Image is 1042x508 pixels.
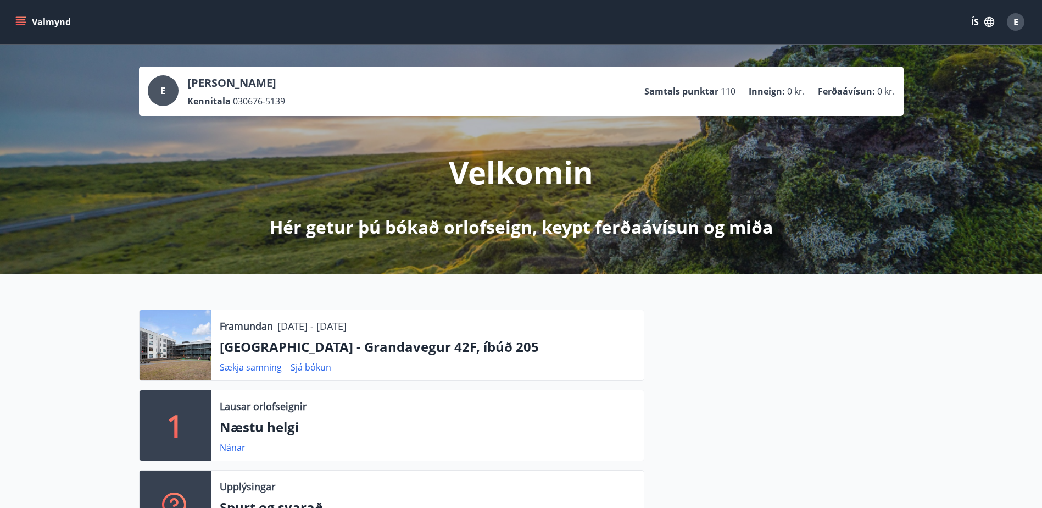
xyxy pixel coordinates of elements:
p: Lausar orlofseignir [220,399,307,413]
span: 110 [721,85,735,97]
p: Samtals punktar [644,85,718,97]
a: Sækja samning [220,361,282,373]
button: menu [13,12,75,32]
span: 0 kr. [877,85,895,97]
p: Næstu helgi [220,418,635,437]
p: [DATE] - [DATE] [277,319,347,333]
span: E [160,85,165,97]
span: 030676-5139 [233,95,285,107]
p: 1 [166,405,184,446]
p: Framundan [220,319,273,333]
span: E [1013,16,1018,28]
p: Kennitala [187,95,231,107]
span: 0 kr. [787,85,805,97]
p: [PERSON_NAME] [187,75,285,91]
p: Ferðaávísun : [818,85,875,97]
a: Nánar [220,441,246,454]
a: Sjá bókun [291,361,331,373]
p: Velkomin [449,151,593,193]
p: Upplýsingar [220,479,275,494]
button: E [1002,9,1029,35]
p: Inneign : [749,85,785,97]
p: Hér getur þú bókað orlofseign, keypt ferðaávísun og miða [270,215,773,239]
p: [GEOGRAPHIC_DATA] - Grandavegur 42F, íbúð 205 [220,338,635,356]
button: ÍS [965,12,1000,32]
